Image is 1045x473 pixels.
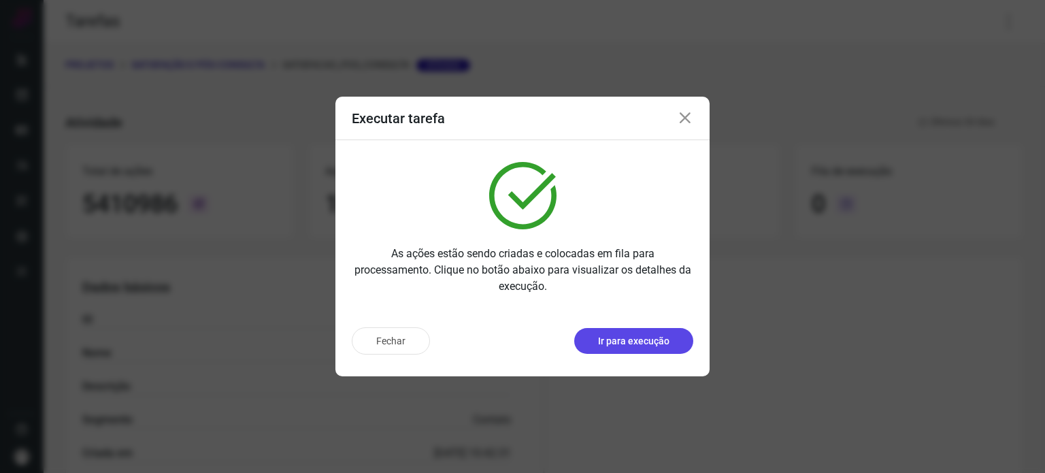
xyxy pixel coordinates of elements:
[598,334,669,348] p: Ir para execução
[352,246,693,295] p: As ações estão sendo criadas e colocadas em fila para processamento. Clique no botão abaixo para ...
[352,327,430,355] button: Fechar
[352,110,445,127] h3: Executar tarefa
[574,328,693,354] button: Ir para execução
[489,162,557,229] img: verified.svg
